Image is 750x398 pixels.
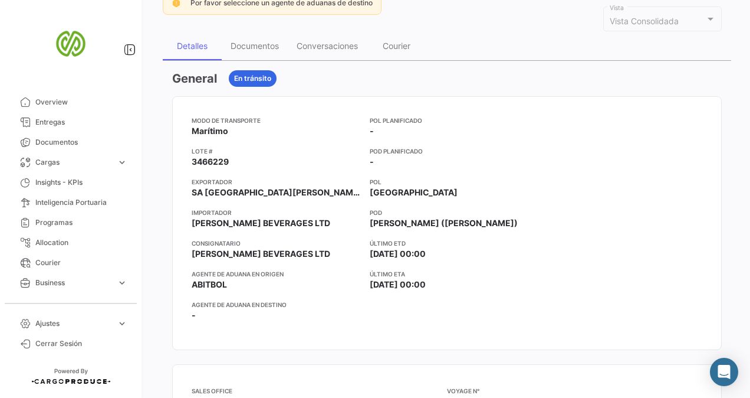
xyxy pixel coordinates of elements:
div: Conversaciones [297,41,358,51]
span: [PERSON_NAME] BEVERAGES LTD [192,217,330,229]
a: Overview [9,92,132,112]
a: Entregas [9,112,132,132]
span: - [370,156,374,168]
app-card-info-title: POD [370,208,531,217]
div: Abrir Intercom Messenger [710,358,738,386]
span: Documentos [35,137,127,148]
span: Cargas [35,157,112,168]
span: Insights - KPIs [35,177,127,188]
span: expand_more [117,318,127,329]
span: Cerrar Sesión [35,338,127,349]
div: Courier [383,41,410,51]
span: - [192,309,196,321]
app-card-info-title: Último ETD [370,239,531,248]
app-card-info-title: Modo de Transporte [192,116,360,125]
app-card-info-title: POD Planificado [370,146,531,156]
span: expand_more [117,278,127,288]
app-card-info-title: POL Planificado [370,116,531,125]
div: Detalles [177,41,208,51]
span: Inteligencia Portuaria [35,197,127,208]
span: Entregas [35,117,127,128]
span: Allocation [35,237,127,248]
app-card-info-title: Agente de Aduana en Destino [192,300,360,309]
app-card-info-title: VOYAGE N° [447,386,702,396]
span: Business [35,278,112,288]
span: [DATE] 00:00 [370,248,426,260]
span: expand_more [117,157,127,168]
span: [PERSON_NAME] ([PERSON_NAME]) [370,217,518,229]
a: Insights - KPIs [9,172,132,193]
span: [DATE] 00:00 [370,279,426,291]
a: Programas [9,213,132,233]
app-card-info-title: SALES OFFICE [192,386,447,396]
a: Courier [9,253,132,273]
a: Documentos [9,132,132,152]
app-card-info-title: Importador [192,208,360,217]
span: expand_more [117,298,127,308]
app-card-info-title: Consignatario [192,239,360,248]
mat-select-trigger: Vista Consolidada [610,16,679,26]
app-card-info-title: POL [370,177,531,187]
span: Overview [35,97,127,107]
span: En tránsito [234,73,271,84]
span: SA [GEOGRAPHIC_DATA][PERSON_NAME] [192,187,360,198]
span: [GEOGRAPHIC_DATA] [370,187,458,198]
span: Courier [35,257,127,268]
span: Marítimo [192,125,228,137]
img: san-miguel-logo.png [41,14,100,73]
span: - [370,125,374,137]
span: Ajustes [35,318,112,329]
a: Inteligencia Portuaria [9,193,132,213]
span: Estadísticas [35,298,112,308]
app-card-info-title: Lote # [192,146,360,156]
app-card-info-title: Exportador [192,177,360,187]
app-card-info-title: Último ETA [370,269,531,279]
span: ABITBOL [192,279,227,291]
span: Programas [35,217,127,228]
a: Allocation [9,233,132,253]
h3: General [172,70,217,87]
app-card-info-title: Agente de Aduana en Origen [192,269,360,279]
div: Documentos [231,41,279,51]
span: [PERSON_NAME] BEVERAGES LTD [192,248,330,260]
